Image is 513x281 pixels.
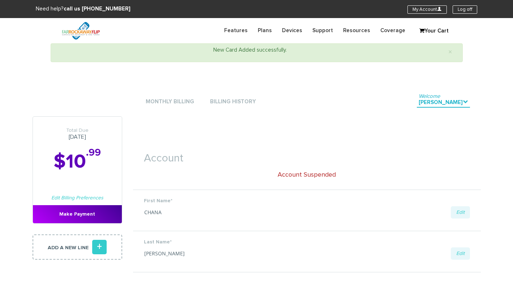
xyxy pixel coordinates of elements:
[277,23,307,38] a: Devices
[33,127,122,140] h3: [DATE]
[33,205,122,223] a: Make Payment
[463,99,468,104] i: .
[86,148,101,158] sup: .99
[56,18,106,43] img: FiveTownsFlip
[444,46,457,59] button: Close
[36,6,131,12] span: Need help?
[437,7,442,11] i: U
[33,234,122,260] a: Add a new line+
[338,23,375,38] a: Resources
[33,127,122,134] span: Total Due
[253,23,277,38] a: Plans
[375,23,410,38] a: Coverage
[451,247,470,260] a: Edit
[307,23,338,38] a: Support
[208,97,258,107] a: Billing History
[419,94,440,99] span: Welcome
[144,238,470,246] label: Last Name*
[51,43,463,62] div: New Card Added successfully.
[144,97,196,107] a: Monthly Billing
[407,5,447,14] a: My AccountU
[416,26,452,36] a: Your Cart
[92,240,107,254] i: +
[51,195,103,200] a: Edit Billing Preferences
[133,172,481,179] h4: Account Suspended
[144,197,470,204] label: First Name*
[417,98,470,108] a: Welcome[PERSON_NAME].
[64,6,131,12] strong: call us [PHONE_NUMBER]
[451,206,470,219] a: Edit
[219,23,253,38] a: Features
[453,5,477,14] a: Log off
[33,151,122,173] h2: $10
[133,142,481,168] h1: Account
[448,48,452,56] span: ×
